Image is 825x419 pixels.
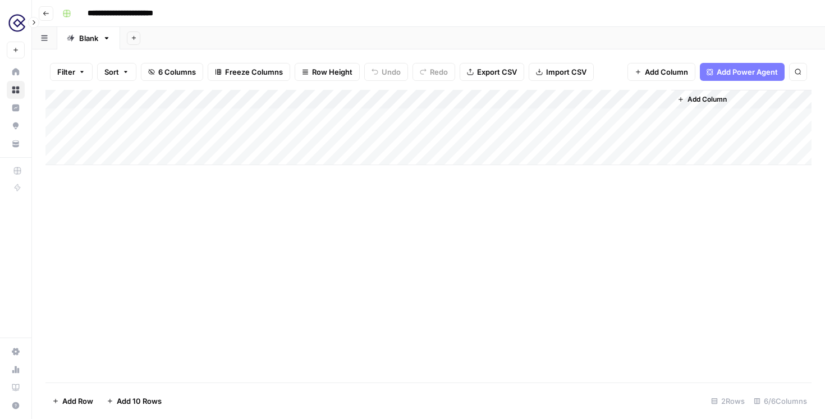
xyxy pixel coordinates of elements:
button: Undo [364,63,408,81]
div: Blank [79,33,98,44]
a: Blank [57,27,120,49]
a: Home [7,63,25,81]
div: 6/6 Columns [749,392,812,410]
span: Redo [430,66,448,78]
button: Freeze Columns [208,63,290,81]
span: 6 Columns [158,66,196,78]
span: Add Column [687,94,727,104]
span: Filter [57,66,75,78]
a: Your Data [7,135,25,153]
div: 2 Rows [707,392,749,410]
a: Learning Hub [7,379,25,397]
a: Browse [7,81,25,99]
img: Contentsquare Logo [7,13,27,33]
button: Add Row [45,392,100,410]
span: Add Column [645,66,688,78]
button: Add Column [627,63,695,81]
button: Workspace: Contentsquare [7,9,25,37]
span: Undo [382,66,401,78]
span: Add Row [62,395,93,407]
a: Opportunities [7,117,25,135]
button: Export CSV [460,63,524,81]
button: Import CSV [529,63,594,81]
button: Filter [50,63,93,81]
button: Sort [97,63,136,81]
button: Help + Support [7,397,25,415]
button: Row Height [295,63,360,81]
a: Settings [7,343,25,361]
span: Row Height [312,66,352,78]
span: Add 10 Rows [117,395,162,407]
button: Redo [412,63,455,81]
span: Sort [104,66,119,78]
span: Export CSV [477,66,517,78]
a: Usage [7,361,25,379]
span: Add Power Agent [717,66,778,78]
a: Insights [7,99,25,117]
span: Import CSV [546,66,586,78]
button: Add Power Agent [700,63,785,81]
button: 6 Columns [141,63,203,81]
button: Add 10 Rows [100,392,168,410]
button: Add Column [673,92,731,107]
span: Freeze Columns [225,66,283,78]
